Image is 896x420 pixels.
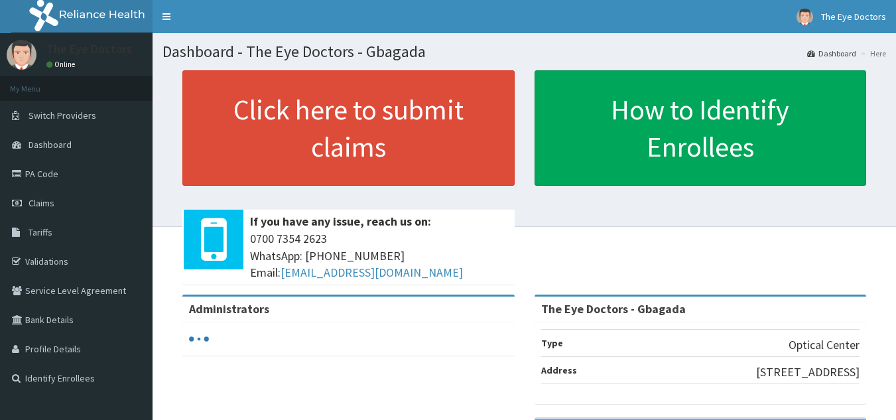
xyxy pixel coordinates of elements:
[789,336,860,354] p: Optical Center
[182,70,515,186] a: Click here to submit claims
[541,337,563,349] b: Type
[535,70,867,186] a: How to Identify Enrollees
[189,329,209,349] svg: audio-loading
[29,109,96,121] span: Switch Providers
[29,139,72,151] span: Dashboard
[29,197,54,209] span: Claims
[858,48,886,59] li: Here
[46,60,78,69] a: Online
[7,40,36,70] img: User Image
[250,230,508,281] span: 0700 7354 2623 WhatsApp: [PHONE_NUMBER] Email:
[756,364,860,381] p: [STREET_ADDRESS]
[162,43,886,60] h1: Dashboard - The Eye Doctors - Gbagada
[46,43,132,55] p: The Eye Doctors
[250,214,431,229] b: If you have any issue, reach us on:
[807,48,856,59] a: Dashboard
[541,364,577,376] b: Address
[189,301,269,316] b: Administrators
[797,9,813,25] img: User Image
[541,301,686,316] strong: The Eye Doctors - Gbagada
[29,226,52,238] span: Tariffs
[821,11,886,23] span: The Eye Doctors
[281,265,463,280] a: [EMAIL_ADDRESS][DOMAIN_NAME]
